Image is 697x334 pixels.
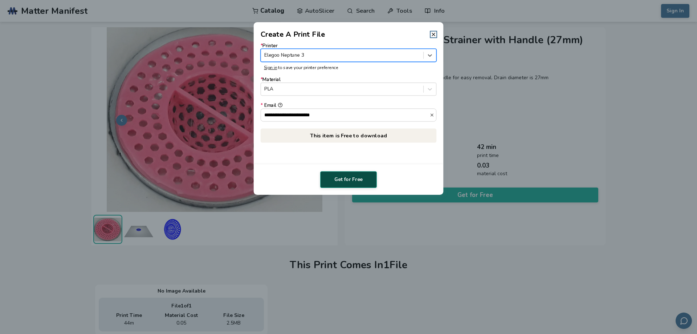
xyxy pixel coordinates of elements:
p: to save your printer preference [264,65,433,71]
div: Email [261,103,437,108]
h2: Create A Print File [261,29,325,40]
button: Get for Free [320,171,377,188]
label: Material [261,77,437,96]
input: *Email [261,109,430,121]
p: This item is Free to download [261,128,437,142]
label: Printer [261,43,437,62]
input: *MaterialPLA [264,86,266,92]
a: Sign in [264,65,277,71]
button: *Email [278,103,282,108]
button: *Email [429,112,436,117]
